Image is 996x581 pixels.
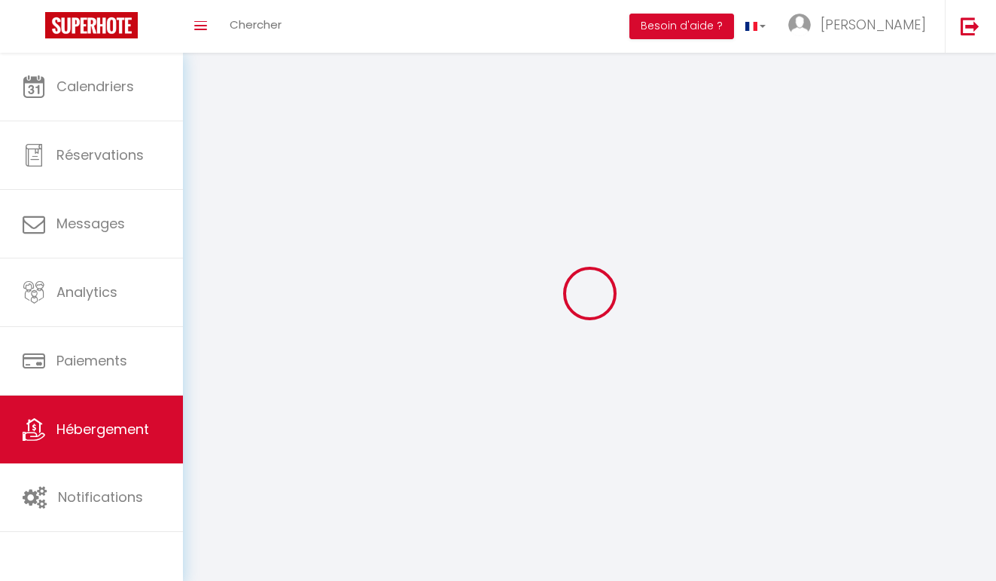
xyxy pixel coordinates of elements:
[45,12,138,38] img: Super Booking
[12,6,57,51] button: Ouvrir le widget de chat LiveChat
[58,488,143,506] span: Notifications
[56,145,144,164] span: Réservations
[788,14,811,36] img: ...
[629,14,734,39] button: Besoin d'aide ?
[821,15,926,34] span: [PERSON_NAME]
[56,283,117,301] span: Analytics
[961,17,979,35] img: logout
[230,17,282,32] span: Chercher
[56,420,149,439] span: Hébergement
[56,214,125,233] span: Messages
[56,351,127,370] span: Paiements
[56,77,134,96] span: Calendriers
